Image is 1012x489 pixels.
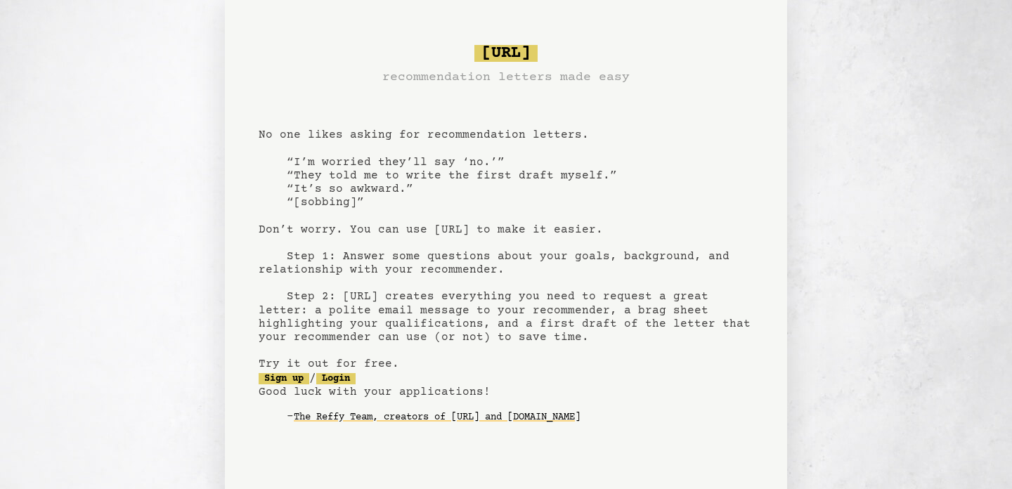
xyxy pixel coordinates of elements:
span: [URL] [474,45,538,62]
pre: No one likes asking for recommendation letters. “I’m worried they’ll say ‘no.’” “They told me to ... [259,39,753,451]
a: Login [316,373,356,384]
div: - [287,410,753,424]
h3: recommendation letters made easy [382,67,630,87]
a: The Reffy Team, creators of [URL] and [DOMAIN_NAME] [294,406,580,429]
a: Sign up [259,373,309,384]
